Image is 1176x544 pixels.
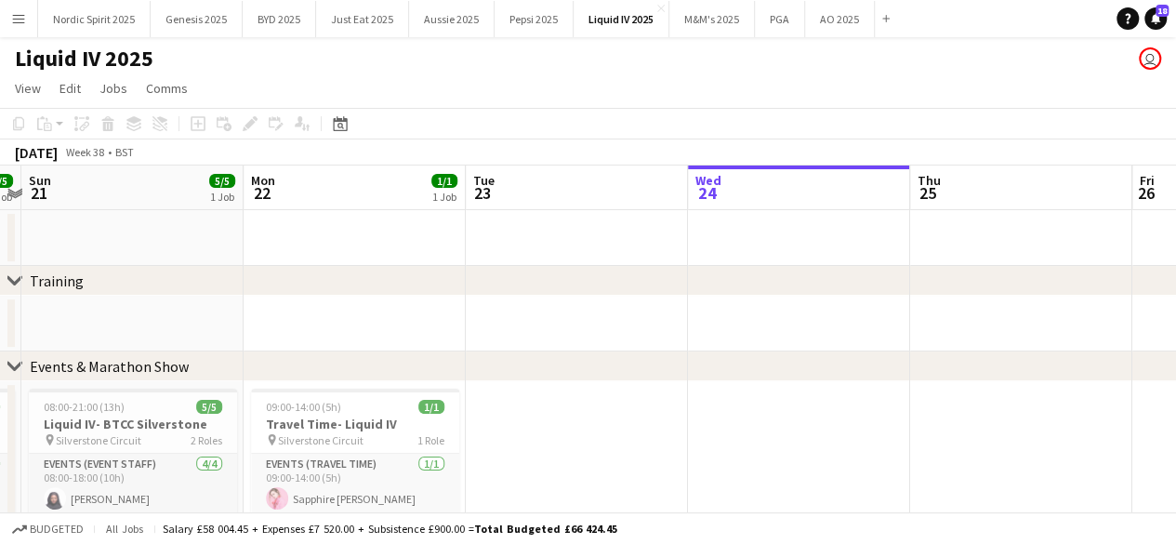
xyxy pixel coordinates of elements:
a: Edit [52,76,88,100]
button: Pepsi 2025 [495,1,574,37]
div: Events & Marathon Show [30,357,189,376]
button: Nordic Spirit 2025 [38,1,151,37]
span: Total Budgeted £66 424.45 [474,522,617,536]
button: Budgeted [9,519,86,539]
button: Genesis 2025 [151,1,243,37]
div: BST [115,145,134,159]
h1: Liquid IV 2025 [15,45,153,73]
span: Budgeted [30,523,84,536]
a: View [7,76,48,100]
button: M&M's 2025 [669,1,755,37]
app-user-avatar: Rosie Benjamin [1139,47,1161,70]
span: View [15,80,41,97]
span: 18 [1156,5,1169,17]
button: Just Eat 2025 [316,1,409,37]
button: Aussie 2025 [409,1,495,37]
span: Jobs [99,80,127,97]
span: Comms [146,80,188,97]
button: BYD 2025 [243,1,316,37]
button: AO 2025 [805,1,875,37]
a: Jobs [92,76,135,100]
div: Training [30,272,84,290]
span: Edit [59,80,81,97]
button: Liquid IV 2025 [574,1,669,37]
span: Week 38 [61,145,108,159]
div: Salary £58 004.45 + Expenses £7 520.00 + Subsistence £900.00 = [163,522,617,536]
button: PGA [755,1,805,37]
div: [DATE] [15,143,58,162]
span: All jobs [102,522,147,536]
a: Comms [139,76,195,100]
a: 18 [1144,7,1167,30]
